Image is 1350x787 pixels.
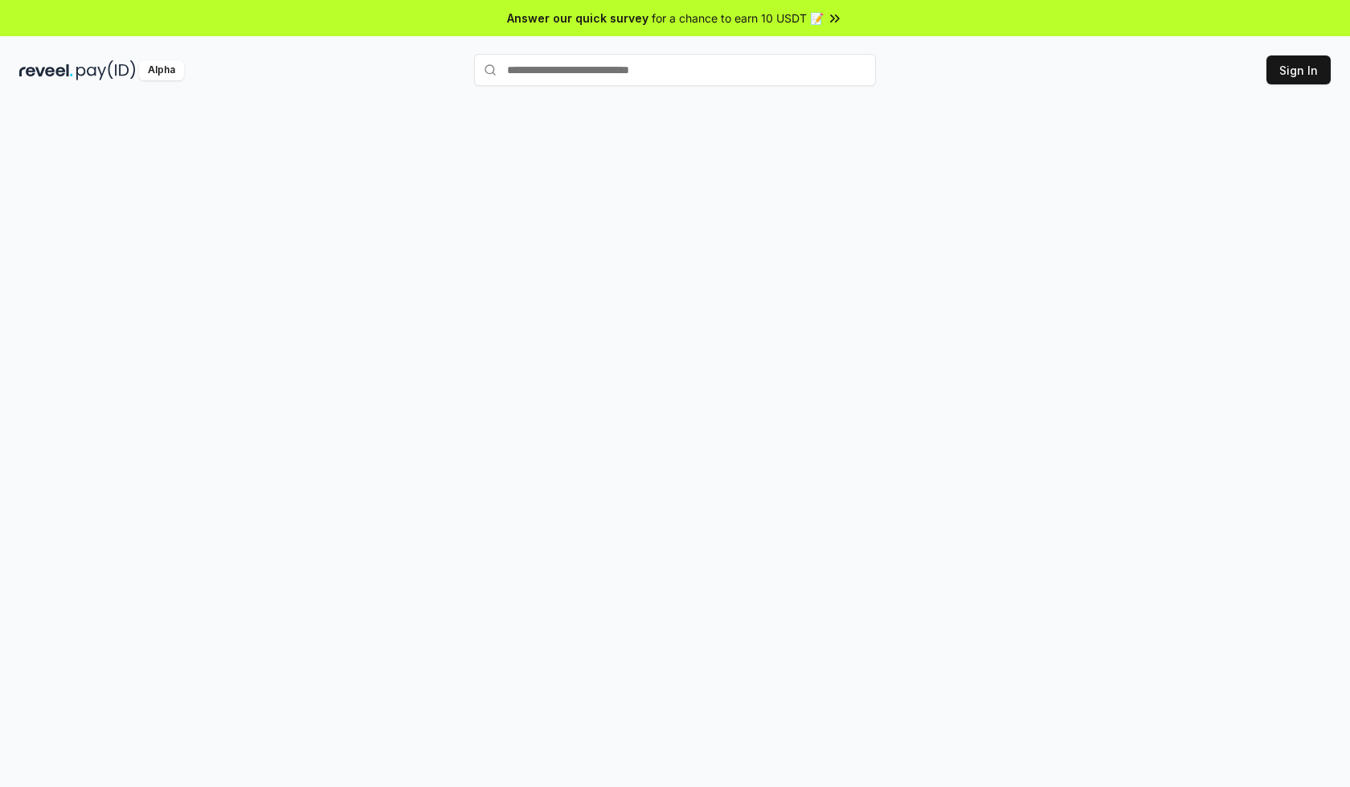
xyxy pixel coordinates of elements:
[76,60,136,80] img: pay_id
[507,10,648,27] span: Answer our quick survey
[19,60,73,80] img: reveel_dark
[139,60,184,80] div: Alpha
[652,10,824,27] span: for a chance to earn 10 USDT 📝
[1266,55,1331,84] button: Sign In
